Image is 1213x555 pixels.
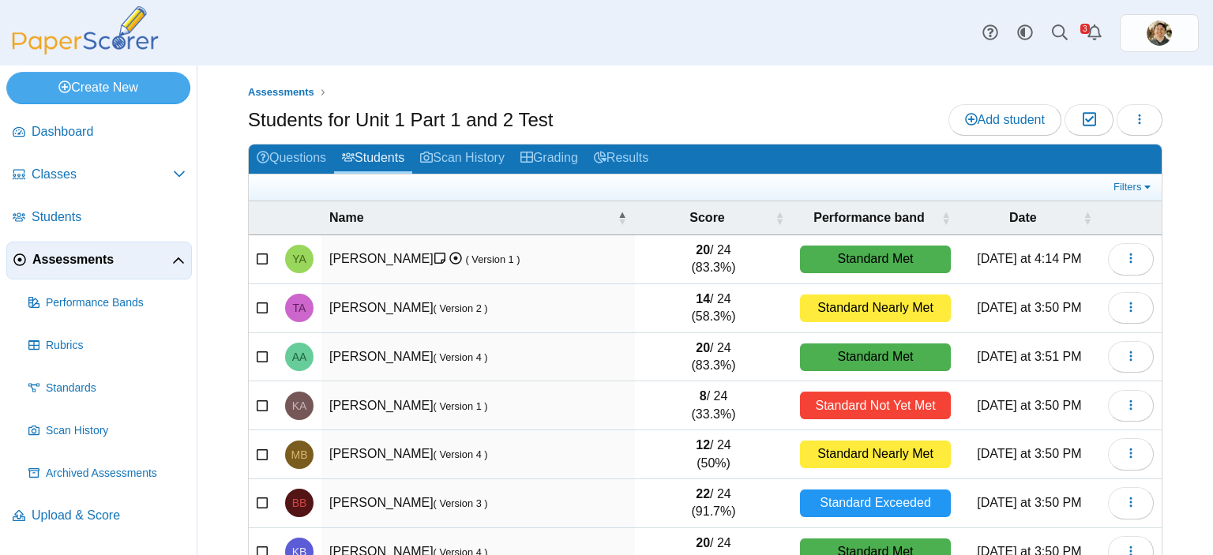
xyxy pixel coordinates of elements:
td: [PERSON_NAME] [321,430,635,479]
a: Grading [513,144,586,174]
a: Assessments [6,242,192,279]
a: Students [334,144,412,174]
td: / 24 (91.7%) [635,479,792,528]
small: ( Version 1 ) [434,400,488,412]
img: ps.sHInGLeV98SUTXet [1147,21,1172,46]
span: Archived Assessments [46,466,186,482]
div: Standard Exceeded [800,489,951,517]
span: Trent Alexander [293,302,306,313]
td: / 24 (58.3%) [635,284,792,333]
span: Classes [32,166,173,183]
time: Oct 2, 2025 at 3:50 PM [977,447,1081,460]
span: Date [967,209,1080,227]
span: Assessments [32,251,172,268]
b: 12 [696,438,710,452]
span: Michael Wright [1147,21,1172,46]
a: Rubrics [22,327,192,365]
small: ( Version 1 ) [466,253,520,265]
a: Performance Bands [22,284,192,322]
span: Assessments [248,86,314,98]
span: Score : Activate to sort [775,210,784,226]
td: [PERSON_NAME] [321,235,635,284]
time: Oct 2, 2025 at 3:50 PM [977,399,1081,412]
div: Standard Not Yet Met [800,392,951,419]
small: ( Version 4 ) [434,351,488,363]
h1: Students for Unit 1 Part 1 and 2 Test [248,107,553,133]
span: Abbie Almy [292,351,307,362]
span: Name [329,209,614,227]
td: / 24 (83.3%) [635,333,792,382]
a: Standards [22,369,192,407]
td: [PERSON_NAME] [321,479,635,528]
a: Upload & Score [6,497,192,535]
div: Standard Nearly Met [800,441,951,468]
img: PaperScorer [6,6,164,54]
small: ( Version 2 ) [434,302,488,314]
a: Alerts [1077,16,1112,51]
span: Kamylle Ancheta [292,400,307,411]
time: Oct 2, 2025 at 3:51 PM [977,350,1081,363]
a: Archived Assessments [22,455,192,493]
span: Bridget Berland [292,497,307,508]
small: ( Version 4 ) [434,448,488,460]
b: 8 [700,389,707,403]
a: Filters [1110,179,1158,195]
span: Standards [46,381,186,396]
span: Score [643,209,772,227]
b: 22 [696,487,710,501]
a: PaperScorer [6,43,164,57]
a: Add student [948,104,1061,136]
div: Standard Met [800,343,951,371]
span: Add student [965,113,1045,126]
span: Performance Bands [46,295,186,311]
a: Results [586,144,656,174]
div: Standard Met [800,246,951,273]
span: Scan History [46,423,186,439]
td: / 24 (50%) [635,430,792,479]
span: Performance band [800,209,938,227]
b: 14 [696,292,710,306]
time: Oct 2, 2025 at 4:14 PM [977,252,1081,265]
a: Questions [249,144,334,174]
div: Standard Nearly Met [800,294,951,322]
td: / 24 (83.3%) [635,235,792,284]
span: Martina Baeza [291,449,308,460]
span: Yousif Aladawi [292,253,306,264]
b: 20 [696,536,710,549]
td: [PERSON_NAME] [321,284,635,333]
b: 20 [696,341,710,354]
span: Dashboard [32,123,186,141]
td: [PERSON_NAME] [321,333,635,382]
span: Date : Activate to sort [1083,210,1092,226]
a: Create New [6,72,190,103]
a: Assessments [244,83,318,103]
small: ( Version 3 ) [434,497,488,509]
time: Oct 2, 2025 at 3:50 PM [977,301,1081,314]
a: Students [6,199,192,237]
span: Rubrics [46,338,186,354]
b: 20 [696,243,710,257]
a: Dashboard [6,114,192,152]
a: Scan History [412,144,513,174]
span: Upload & Score [32,507,186,524]
a: Scan History [22,412,192,450]
a: Classes [6,156,192,194]
time: Oct 2, 2025 at 3:50 PM [977,496,1081,509]
span: Performance band : Activate to sort [941,210,951,226]
span: Students [32,208,186,226]
td: [PERSON_NAME] [321,381,635,430]
td: / 24 (33.3%) [635,381,792,430]
span: Name : Activate to invert sorting [618,210,627,226]
a: ps.sHInGLeV98SUTXet [1120,14,1199,52]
